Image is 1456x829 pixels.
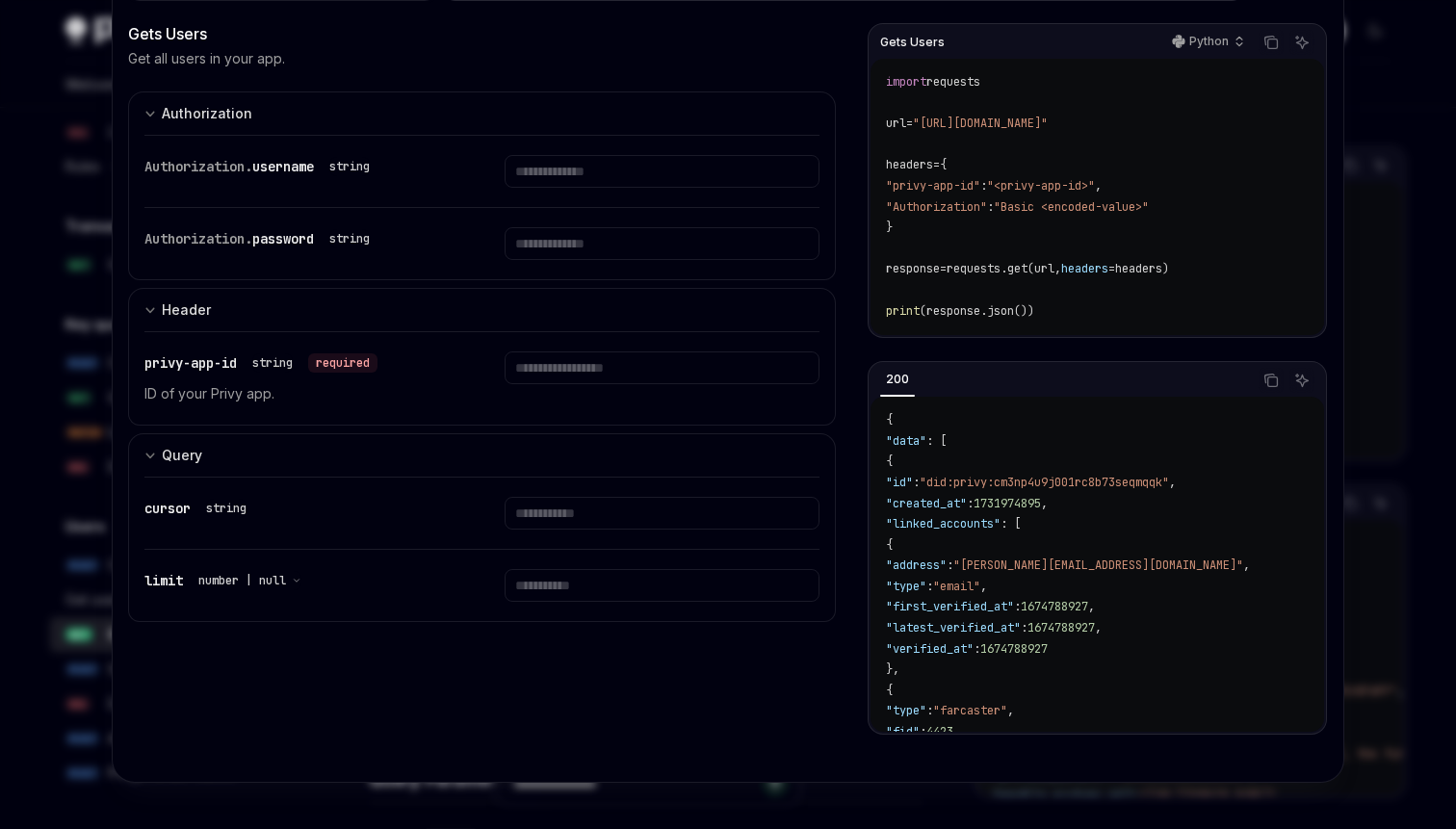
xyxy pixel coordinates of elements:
[1169,475,1176,490] span: ,
[505,155,819,188] input: Enter username
[128,49,285,68] p: Get all users in your app.
[987,178,1095,194] span: "<privy-app-id>"
[987,199,994,215] span: :
[886,703,926,718] span: "type"
[933,579,980,594] span: "email"
[974,641,980,657] span: :
[920,303,1034,319] span: (response.json())
[913,116,1048,131] span: "[URL][DOMAIN_NAME]"
[1243,557,1250,573] span: ,
[886,303,920,319] span: print
[940,157,947,172] span: {
[1161,26,1253,59] button: Python
[886,724,920,739] span: "fid"
[1259,368,1284,393] button: Copy the contents from the code block
[947,261,1061,276] span: requests.get(url,
[144,351,377,375] div: privy-app-id
[1001,516,1021,531] span: : [
[162,444,202,467] div: Query
[926,579,933,594] span: :
[926,74,980,90] span: requests
[162,298,211,322] div: Header
[198,571,301,590] button: number | null
[128,433,836,477] button: Expand input section
[128,91,836,135] button: Expand input section
[886,412,893,427] span: {
[1095,620,1102,635] span: ,
[880,35,945,50] span: Gets Users
[162,102,252,125] div: Authorization
[505,569,819,602] input: Enter limit
[967,496,974,511] span: :
[1115,261,1169,276] span: headers)
[933,157,940,172] span: =
[1027,620,1095,635] span: 1674788927
[144,497,254,520] div: cursor
[886,579,926,594] span: "type"
[886,220,893,235] span: }
[980,641,1048,657] span: 1674788927
[1061,261,1108,276] span: headers
[144,158,252,175] span: Authorization.
[1014,599,1021,614] span: :
[886,496,967,511] span: "created_at"
[144,572,183,589] span: limit
[886,475,913,490] span: "id"
[953,724,960,739] span: ,
[886,516,1001,531] span: "linked_accounts"
[886,453,893,469] span: {
[953,557,1243,573] span: "[PERSON_NAME][EMAIL_ADDRESS][DOMAIN_NAME]"
[144,354,237,372] span: privy-app-id
[886,557,947,573] span: "address"
[1189,34,1229,49] p: Python
[974,496,1041,511] span: 1731974895
[505,351,819,384] input: Enter privy-app-id
[1289,368,1314,393] button: Ask AI
[1021,599,1088,614] span: 1674788927
[926,703,933,718] span: :
[198,573,286,588] span: number | null
[252,230,314,247] span: password
[886,620,1021,635] span: "latest_verified_at"
[1095,178,1102,194] span: ,
[505,227,819,260] input: Enter password
[886,641,974,657] span: "verified_at"
[947,557,953,573] span: :
[906,116,913,131] span: =
[128,22,836,45] div: Gets Users
[505,497,819,530] input: Enter cursor
[886,661,899,677] span: },
[144,500,191,517] span: cursor
[886,199,987,215] span: "Authorization"
[886,261,940,276] span: response
[933,703,1007,718] span: "farcaster"
[886,157,933,172] span: headers
[252,158,314,175] span: username
[1289,30,1314,55] button: Ask AI
[886,116,906,131] span: url
[920,724,926,739] span: :
[1007,703,1014,718] span: ,
[1088,599,1095,614] span: ,
[880,368,915,391] div: 200
[128,288,836,331] button: Expand input section
[886,537,893,553] span: {
[144,155,377,178] div: Authorization.username
[886,74,926,90] span: import
[886,178,980,194] span: "privy-app-id"
[144,230,252,247] span: Authorization.
[920,475,1169,490] span: "did:privy:cm3np4u9j001rc8b73seqmqqk"
[886,433,926,449] span: "data"
[144,382,458,405] p: ID of your Privy app.
[886,599,1014,614] span: "first_verified_at"
[144,227,377,250] div: Authorization.password
[980,579,987,594] span: ,
[1021,620,1027,635] span: :
[886,683,893,698] span: {
[926,433,947,449] span: : [
[1108,261,1115,276] span: =
[940,261,947,276] span: =
[994,199,1149,215] span: "Basic <encoded-value>"
[1041,496,1048,511] span: ,
[144,569,309,592] div: limit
